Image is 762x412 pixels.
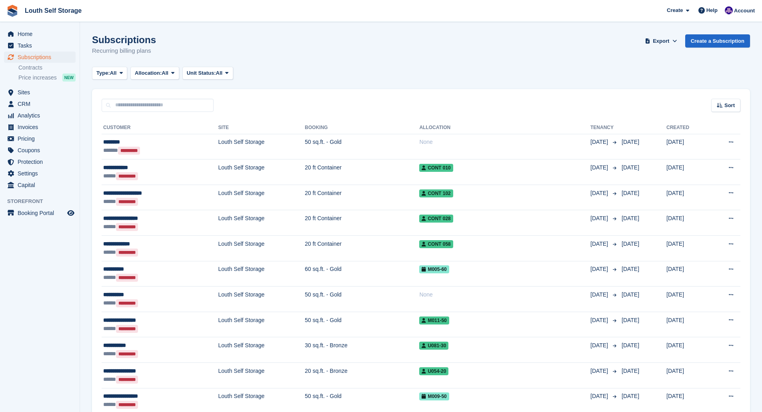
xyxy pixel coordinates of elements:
a: menu [4,179,76,191]
button: Type: All [92,67,127,80]
span: [DATE] [622,393,639,399]
span: Account [734,7,755,15]
td: Louth Self Storage [218,261,305,287]
a: Preview store [66,208,76,218]
td: Louth Self Storage [218,210,305,236]
span: [DATE] [622,215,639,221]
span: Home [18,28,66,40]
td: 20 ft Container [305,159,419,185]
span: [DATE] [622,291,639,298]
a: menu [4,168,76,179]
span: Cont 058 [419,240,453,248]
span: [DATE] [590,189,610,197]
a: menu [4,110,76,121]
span: Tasks [18,40,66,51]
th: Booking [305,121,419,134]
span: CRM [18,98,66,109]
td: [DATE] [666,337,709,363]
td: 20 ft Container [305,210,419,236]
span: Price increases [18,74,57,82]
span: [DATE] [590,265,610,273]
span: [DATE] [590,138,610,146]
td: Louth Self Storage [218,337,305,363]
span: Export [653,37,669,45]
button: Allocation: All [130,67,179,80]
span: Booking Portal [18,207,66,219]
td: [DATE] [666,159,709,185]
span: Create [667,6,683,14]
span: Pricing [18,133,66,144]
span: Subscriptions [18,52,66,63]
span: [DATE] [590,316,610,324]
a: menu [4,98,76,109]
td: [DATE] [666,312,709,337]
td: 20 ft Container [305,236,419,261]
a: Contracts [18,64,76,72]
a: menu [4,52,76,63]
span: Unit Status: [187,69,216,77]
span: [DATE] [590,214,610,223]
a: menu [4,121,76,133]
th: Allocation [419,121,590,134]
span: Cont 102 [419,189,453,197]
button: Unit Status: All [182,67,233,80]
span: Storefront [7,197,80,205]
img: Matthew Frith [725,6,733,14]
span: Analytics [18,110,66,121]
td: 50 sq.ft. - Gold [305,312,419,337]
a: Price increases NEW [18,73,76,82]
td: Louth Self Storage [218,287,305,312]
span: [DATE] [590,291,610,299]
a: Create a Subscription [685,34,750,48]
td: [DATE] [666,236,709,261]
span: U054-20 [419,367,448,375]
a: menu [4,87,76,98]
span: Help [706,6,718,14]
img: stora-icon-8386f47178a22dfd0bd8f6a31ec36ba5ce8667c1dd55bd0f319d3a0aa187defe.svg [6,5,18,17]
span: [DATE] [622,190,639,196]
div: None [419,138,590,146]
span: [DATE] [590,367,610,375]
button: Export [644,34,679,48]
th: Tenancy [590,121,618,134]
span: [DATE] [590,163,610,172]
td: [DATE] [666,210,709,236]
span: Settings [18,168,66,179]
span: M009-50 [419,392,449,400]
h1: Subscriptions [92,34,156,45]
th: Site [218,121,305,134]
div: NEW [62,74,76,82]
td: Louth Self Storage [218,236,305,261]
td: Louth Self Storage [218,159,305,185]
td: [DATE] [666,134,709,159]
a: menu [4,156,76,167]
a: menu [4,207,76,219]
td: 30 sq.ft. - Bronze [305,337,419,363]
span: U081-30 [419,342,448,350]
span: [DATE] [622,368,639,374]
td: 60 sq.ft. - Gold [305,261,419,287]
td: [DATE] [666,363,709,388]
td: Louth Self Storage [218,185,305,210]
td: 50 sq.ft. - Gold [305,134,419,159]
a: menu [4,133,76,144]
td: Louth Self Storage [218,363,305,388]
span: Cont 010 [419,164,453,172]
span: Coupons [18,145,66,156]
span: [DATE] [590,392,610,400]
th: Created [666,121,709,134]
td: 20 ft Container [305,185,419,210]
span: [DATE] [590,341,610,350]
span: Cont 028 [419,215,453,223]
span: [DATE] [590,240,610,248]
span: M011-50 [419,316,449,324]
span: [DATE] [622,317,639,323]
a: menu [4,40,76,51]
span: M005-60 [419,265,449,273]
a: Louth Self Storage [22,4,85,17]
span: Allocation: [135,69,162,77]
td: Louth Self Storage [218,312,305,337]
a: menu [4,145,76,156]
span: Invoices [18,121,66,133]
td: [DATE] [666,185,709,210]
